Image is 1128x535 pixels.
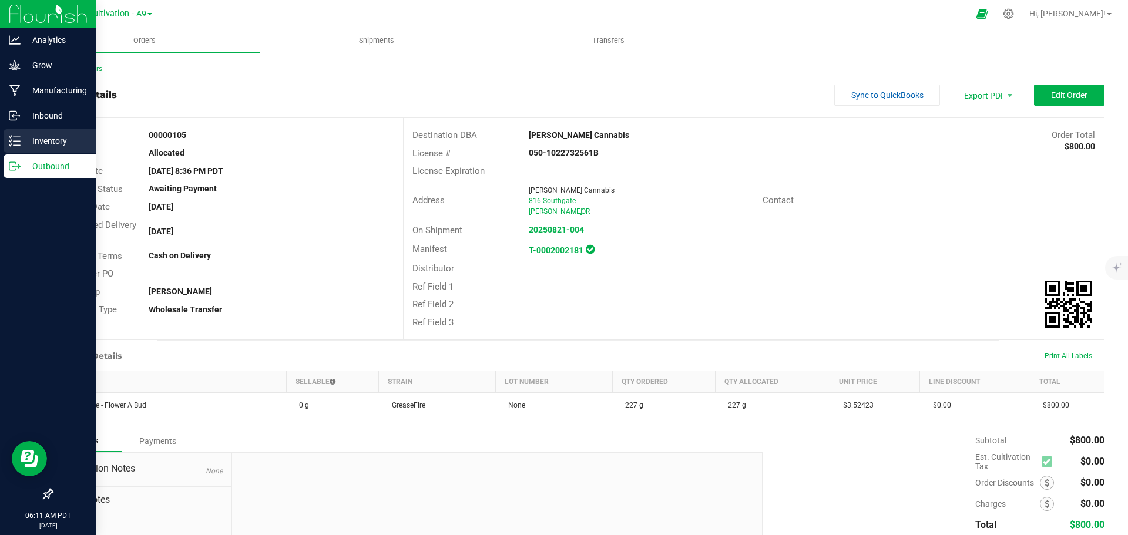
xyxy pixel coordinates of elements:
th: Qty Allocated [715,371,830,393]
div: Manage settings [1001,8,1016,19]
span: Hi, [PERSON_NAME]! [1029,9,1106,18]
span: 227 g [722,401,746,409]
a: T-0002002181 [529,245,583,255]
p: Outbound [21,159,91,173]
span: $0.00 [1080,456,1104,467]
span: $0.00 [1080,477,1104,488]
span: Orders [117,35,172,46]
a: 20250821-004 [529,225,584,234]
span: Destination DBA [412,130,477,140]
th: Strain [379,371,496,393]
inline-svg: Outbound [9,160,21,172]
p: [DATE] [5,521,91,530]
span: On Shipment [412,225,462,235]
strong: [DATE] [149,227,173,236]
span: Distributor [412,263,454,274]
strong: 050-1022732561B [529,148,599,157]
img: Scan me! [1045,281,1092,328]
span: GreaseFire [386,401,425,409]
th: Item [53,371,287,393]
inline-svg: Inbound [9,110,21,122]
span: Edit Order [1051,90,1087,100]
p: Inbound [21,109,91,123]
span: Destination Notes [61,462,223,476]
span: Est. Cultivation Tax [975,452,1037,471]
a: Orders [28,28,260,53]
strong: Allocated [149,148,184,157]
span: Order Total [1052,130,1095,140]
a: Transfers [492,28,724,53]
strong: Awaiting Payment [149,184,217,193]
p: Analytics [21,33,91,47]
th: Lot Number [495,371,612,393]
p: Grow [21,58,91,72]
strong: Cash on Delivery [149,251,211,260]
span: $0.00 [927,401,951,409]
span: Shipments [343,35,410,46]
th: Line Discount [920,371,1030,393]
inline-svg: Grow [9,59,21,71]
p: 06:11 AM PDT [5,510,91,521]
span: $800.00 [1070,519,1104,530]
span: GreaseFire - Flower A Bud [60,401,146,409]
span: None [206,467,223,475]
strong: Wholesale Transfer [149,305,222,314]
button: Edit Order [1034,85,1104,106]
strong: [PERSON_NAME] Cannabis [529,130,629,140]
inline-svg: Manufacturing [9,85,21,96]
span: Ref Field 3 [412,317,454,328]
span: Ref Field 2 [412,299,454,309]
li: Export PDF [952,85,1022,106]
button: Sync to QuickBooks [834,85,940,106]
span: , [580,207,581,216]
span: Contact [763,195,794,206]
qrcode: 00000105 [1045,281,1092,328]
inline-svg: Analytics [9,34,21,46]
span: Transfers [576,35,640,46]
span: $0.00 [1080,498,1104,509]
div: Payments [122,430,193,452]
span: None [502,401,525,409]
span: Total [975,519,996,530]
span: Cultivation - A9 [88,9,146,19]
span: Open Ecommerce Menu [969,2,995,25]
span: In Sync [586,243,595,255]
span: Address [412,195,445,206]
span: Subtotal [975,436,1006,445]
span: Order Discounts [975,478,1040,487]
span: 816 Southgate [529,197,576,205]
span: License # [412,148,451,159]
strong: [DATE] 8:36 PM PDT [149,166,223,176]
strong: [DATE] [149,202,173,211]
span: Requested Delivery Date [61,220,136,244]
th: Sellable [286,371,378,393]
span: Order Notes [61,493,223,507]
span: $800.00 [1037,401,1069,409]
th: Unit Price [830,371,920,393]
a: Shipments [260,28,492,53]
strong: 00000105 [149,130,186,140]
strong: $800.00 [1065,142,1095,151]
span: License Expiration [412,166,485,176]
span: [PERSON_NAME] Cannabis [529,186,615,194]
th: Qty Ordered [612,371,715,393]
iframe: Resource center [12,441,47,476]
p: Manufacturing [21,83,91,97]
inline-svg: Inventory [9,135,21,147]
span: Charges [975,499,1040,509]
span: 0 g [293,401,309,409]
th: Total [1030,371,1104,393]
strong: [PERSON_NAME] [149,287,212,296]
span: OR [581,207,590,216]
span: Print All Labels [1045,352,1092,360]
span: [PERSON_NAME] [529,207,582,216]
span: 227 g [619,401,643,409]
span: Ref Field 1 [412,281,454,292]
span: Manifest [412,244,447,254]
span: Calculate cultivation tax [1042,454,1057,470]
span: $3.52423 [837,401,874,409]
span: $800.00 [1070,435,1104,446]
